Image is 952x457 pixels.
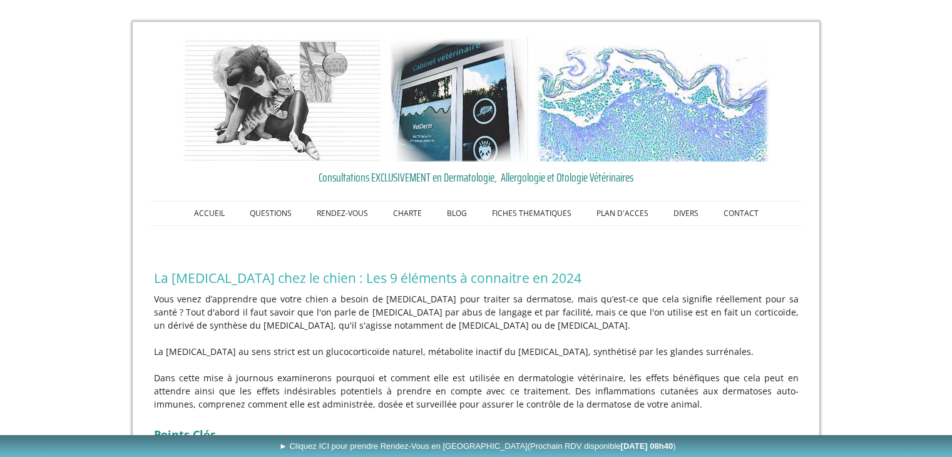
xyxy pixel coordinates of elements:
[381,202,434,225] a: CHARTE
[584,202,661,225] a: PLAN D'ACCES
[304,202,381,225] a: RENDEZ-VOUS
[661,202,711,225] a: DIVERS
[182,202,237,225] a: ACCUEIL
[154,292,799,332] p: Vous venez d’apprendre que votre chien a besoin de [MEDICAL_DATA] pour traiter sa dermatose, mais...
[434,202,479,225] a: BLOG
[154,427,216,442] strong: Points Clés
[621,441,673,451] b: [DATE] 08h40
[279,441,676,451] span: ► Cliquez ICI pour prendre Rendez-Vous en [GEOGRAPHIC_DATA]
[237,202,304,225] a: QUESTIONS
[528,441,676,451] span: (Prochain RDV disponible )
[479,202,584,225] a: FICHES THEMATIQUES
[154,168,799,187] a: Consultations EXCLUSIVEMENT en Dermatologie, Allergologie et Otologie Vétérinaires
[711,202,771,225] a: CONTACT
[154,345,799,358] p: La [MEDICAL_DATA] au sens strict est un glucocorticoïde naturel, métabolite inactif du [MEDICAL_D...
[154,371,799,411] p: nous examinerons pourquoi et comment elle est utilisée en dermatologie vétérinaire, les effets bé...
[154,372,253,384] span: Dans cette mise à jour
[154,270,799,286] h1: La [MEDICAL_DATA] chez le chien : Les 9 éléments à connaitre en 2024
